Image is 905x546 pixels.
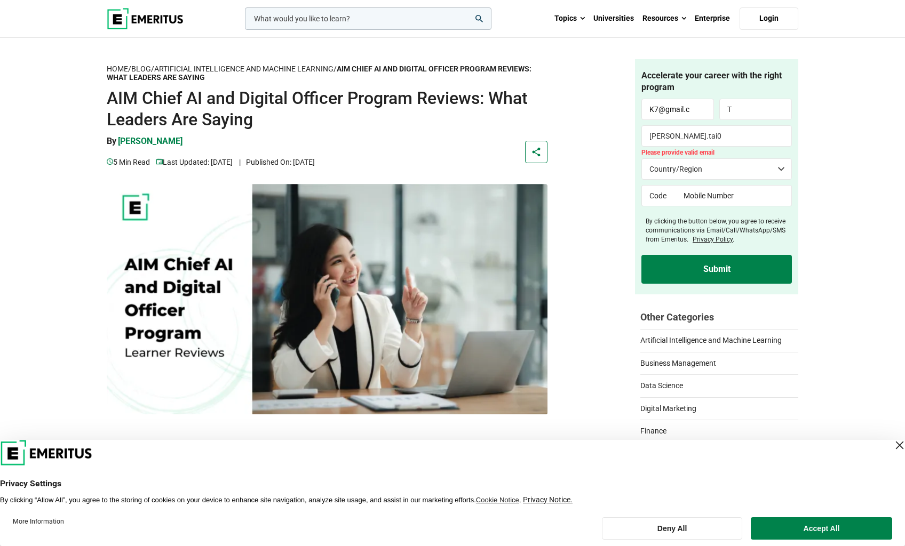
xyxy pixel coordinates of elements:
input: Mobile Number [676,185,792,206]
label: By clicking the button below, you agree to receive communications via Email/Call/WhatsApp/SMS fro... [646,217,792,244]
span: By [107,136,116,146]
input: First Name [641,99,714,120]
h1: AIM Chief AI and Digital Officer Program Reviews: What Leaders Are Saying [107,87,547,130]
p: Last Updated: [DATE] [156,156,233,168]
h4: Accelerate your career with the right program [641,70,792,94]
span: / / / [107,65,531,82]
select: Country [641,158,792,180]
a: Blog [131,65,151,74]
p: Published On: [DATE] [239,156,315,168]
input: Email [641,125,792,147]
a: Privacy Policy [693,236,733,243]
input: woocommerce-product-search-field-0 [245,7,491,30]
a: [PERSON_NAME] [118,135,182,156]
img: AIM Chief AI and Digital Officer Program Reviews: What Leaders Are Saying | leadership learner st... [107,184,547,414]
a: Digital Marketing [640,397,798,414]
a: Login [740,7,798,30]
a: Business Management [640,352,798,369]
input: Code [641,185,676,206]
a: Artificial Intelligence and Machine Learning [640,329,798,346]
a: Artificial Intelligence and Machine Learning [154,65,334,74]
a: Finance [640,420,798,437]
a: Home [107,65,128,74]
img: video-views [156,158,163,165]
img: video-views [107,158,113,165]
input: Submit [641,255,792,284]
label: Please provide valid email [641,149,792,156]
strong: AIM Chief AI and Digital Officer Program Reviews: What Leaders Are Saying [107,65,531,82]
a: Data Science [640,374,798,391]
span: | [239,158,241,166]
p: [PERSON_NAME] [118,135,182,147]
input: Last Name [719,99,792,120]
h2: Other Categories [640,310,798,324]
p: 5 min read [107,156,150,168]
